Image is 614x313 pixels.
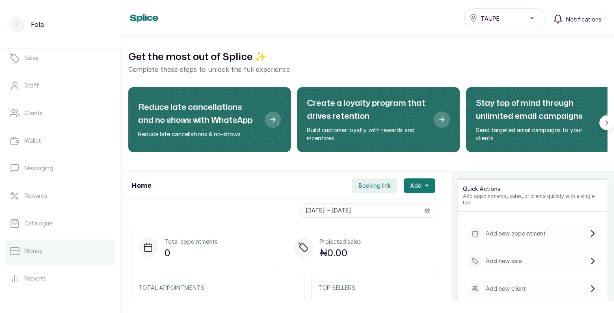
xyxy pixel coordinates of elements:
h1: Home [132,181,151,191]
h2: Get the most out of Splice ✨ [128,50,608,64]
div: Create a loyalty program that drives retention [297,87,460,152]
a: Staff [6,74,115,97]
p: Build customer loyalty with rewards and incentives [307,126,427,142]
p: Add appointments, sales, or clients quickly with a single tap. [463,193,603,206]
p: Reduce late cancellations & no-shows [138,130,258,138]
a: Sales [6,47,115,69]
a: Rewards [6,184,115,207]
p: TOP SELLERS [318,284,428,292]
h2: Reduce late cancellations and no shows with WhatsApp [138,101,258,127]
h2: Stay top of mind through unlimited email campaigns [476,97,596,123]
span: Notifications [566,15,601,24]
p: Add new sale [486,257,522,265]
p: Wallet [24,137,41,145]
span: Booking link [359,182,391,190]
p: Sales [24,54,39,62]
p: Fola [31,19,44,29]
p: Money [24,247,43,255]
span: TAUPE [481,14,499,23]
p: Reports [24,274,46,283]
p: Add new client [486,285,526,293]
p: ₦0.00 [320,246,361,260]
div: Reduce late cancellations and no shows with WhatsApp [128,87,291,152]
a: Clients [6,102,115,124]
p: Staff [24,81,39,90]
p: 0 [164,246,218,260]
p: Clients [24,109,43,117]
p: TOTAL APPOINTMENTS [138,284,298,292]
button: Notifications [549,10,606,28]
p: Send targeted email campaigns to your clients [476,126,596,142]
p: Messaging [24,164,53,172]
a: Money [6,240,115,262]
p: Catalogue [24,219,52,227]
a: Messaging [6,157,115,180]
h2: Create a loyalty program that drives retention [307,97,427,123]
p: Add new appointment [486,229,546,238]
p: Quick Actions [463,185,603,193]
p: Complete these steps to unlock the full experience [128,64,608,74]
p: Total appointments [164,238,218,246]
a: Wallet [6,129,115,152]
span: Add [410,182,422,190]
svg: calendar [424,208,430,213]
button: Booking link [352,178,397,193]
p: F [15,20,19,28]
button: TAUPE [464,8,545,28]
p: Projected sales [320,238,361,246]
p: Rewards [24,192,48,200]
input: Select date [301,204,419,217]
button: Add [404,178,435,193]
a: Catalogue [6,212,115,235]
a: Reports [6,267,115,290]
